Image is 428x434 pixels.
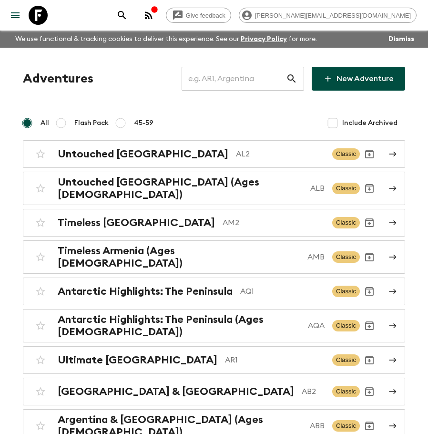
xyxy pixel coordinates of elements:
a: Give feedback [166,8,231,23]
button: Archive [360,145,379,164]
h2: Ultimate [GEOGRAPHIC_DATA] [58,354,217,366]
button: search adventures [112,6,132,25]
p: AB2 [302,386,325,397]
span: Give feedback [181,12,231,19]
button: Archive [360,282,379,301]
button: Archive [360,213,379,232]
a: Privacy Policy [241,36,287,42]
button: Archive [360,316,379,335]
button: menu [6,6,25,25]
h2: Timeless Armenia (Ages [DEMOGRAPHIC_DATA]) [58,245,300,269]
span: Classic [332,148,360,160]
span: Classic [332,320,360,331]
p: ABB [310,420,325,432]
span: Classic [332,183,360,194]
input: e.g. AR1, Argentina [182,65,286,92]
span: Classic [332,420,360,432]
button: Archive [360,382,379,401]
p: ALB [310,183,325,194]
button: Archive [360,248,379,267]
a: Timeless [GEOGRAPHIC_DATA]AM2ClassicArchive [23,209,405,237]
a: Antarctic Highlights: The PeninsulaAQ1ClassicArchive [23,278,405,305]
p: AQA [308,320,325,331]
h1: Adventures [23,69,93,88]
a: Untouched [GEOGRAPHIC_DATA] (Ages [DEMOGRAPHIC_DATA])ALBClassicArchive [23,172,405,205]
span: [PERSON_NAME][EMAIL_ADDRESS][DOMAIN_NAME] [250,12,416,19]
a: Timeless Armenia (Ages [DEMOGRAPHIC_DATA])AMBClassicArchive [23,240,405,274]
span: Classic [332,251,360,263]
button: Archive [360,179,379,198]
a: Ultimate [GEOGRAPHIC_DATA]AR1ClassicArchive [23,346,405,374]
span: Flash Pack [74,118,109,128]
span: Classic [332,286,360,297]
button: Archive [360,351,379,370]
a: [GEOGRAPHIC_DATA] & [GEOGRAPHIC_DATA]AB2ClassicArchive [23,378,405,405]
h2: Antarctic Highlights: The Peninsula (Ages [DEMOGRAPHIC_DATA]) [58,313,300,338]
span: 45-59 [134,118,153,128]
p: AQ1 [240,286,325,297]
h2: Untouched [GEOGRAPHIC_DATA] [58,148,228,160]
span: Classic [332,386,360,397]
h2: [GEOGRAPHIC_DATA] & [GEOGRAPHIC_DATA] [58,385,294,398]
span: Include Archived [342,118,397,128]
a: New Adventure [312,67,405,91]
p: AR1 [225,354,325,366]
a: Antarctic Highlights: The Peninsula (Ages [DEMOGRAPHIC_DATA])AQAClassicArchive [23,309,405,342]
span: Classic [332,217,360,228]
a: Untouched [GEOGRAPHIC_DATA]AL2ClassicArchive [23,140,405,168]
p: AMB [307,251,325,263]
h2: Timeless [GEOGRAPHIC_DATA] [58,217,215,229]
button: Dismiss [386,32,417,46]
p: AL2 [236,148,325,160]
span: Classic [332,354,360,366]
h2: Untouched [GEOGRAPHIC_DATA] (Ages [DEMOGRAPHIC_DATA]) [58,176,303,201]
p: We use functional & tracking cookies to deliver this experience. See our for more. [11,31,321,48]
p: AM2 [223,217,325,228]
div: [PERSON_NAME][EMAIL_ADDRESS][DOMAIN_NAME] [239,8,417,23]
h2: Antarctic Highlights: The Peninsula [58,285,233,298]
span: All [41,118,49,128]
